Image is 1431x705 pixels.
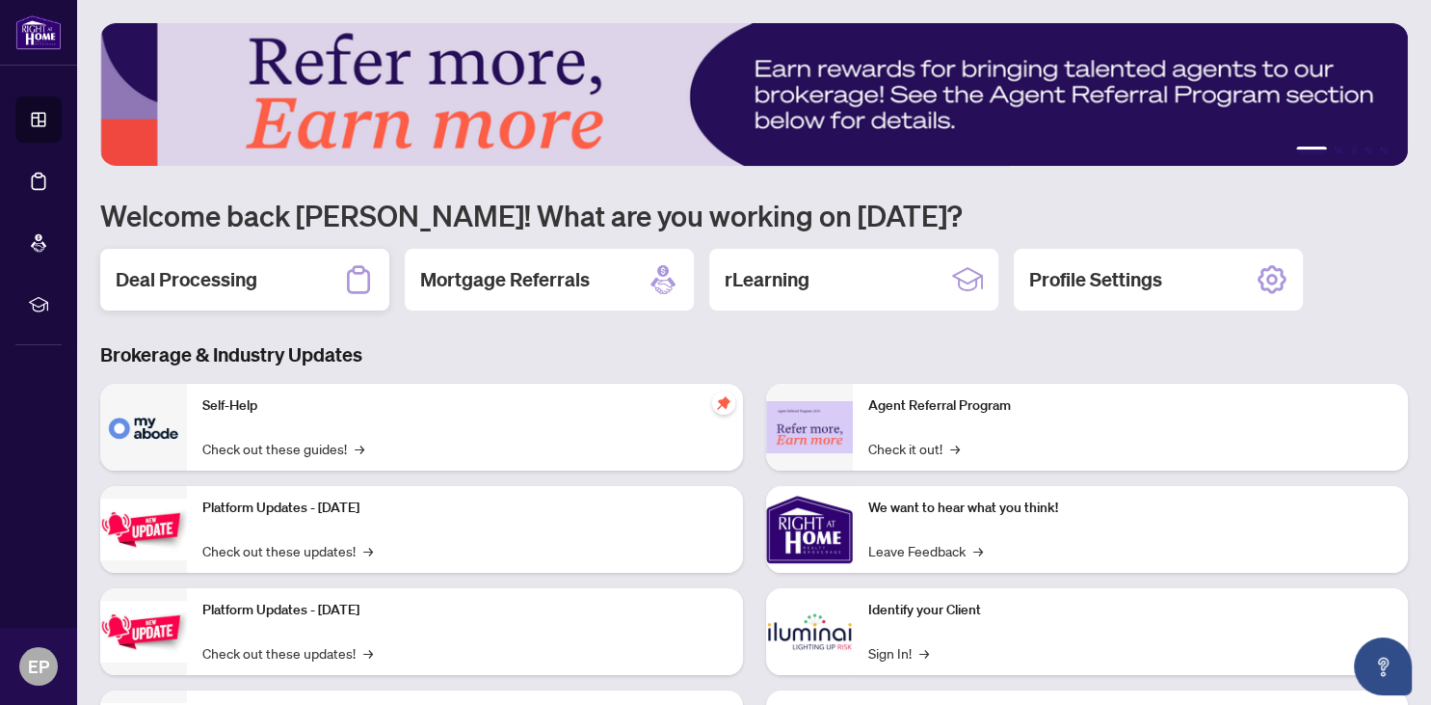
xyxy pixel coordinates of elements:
[420,266,590,293] h2: Mortgage Referrals
[950,438,960,459] span: →
[725,266,809,293] h2: rLearning
[1354,637,1412,695] button: Open asap
[766,486,853,573] img: We want to hear what you think!
[355,438,364,459] span: →
[28,653,49,680] span: EP
[116,266,257,293] h2: Deal Processing
[15,14,62,50] img: logo
[202,438,364,459] a: Check out these guides!→
[868,395,1393,417] p: Agent Referral Program
[363,642,373,664] span: →
[100,197,1408,233] h1: Welcome back [PERSON_NAME]! What are you working on [DATE]?
[202,498,728,519] p: Platform Updates - [DATE]
[1365,147,1373,154] button: 4
[100,23,1408,166] img: Slide 0
[202,395,728,417] p: Self-Help
[363,540,373,561] span: →
[100,601,187,662] img: Platform Updates - July 8, 2025
[202,540,373,561] a: Check out these updates!→
[1335,147,1342,154] button: 2
[868,438,960,459] a: Check it out!→
[868,600,1393,621] p: Identify your Client
[973,540,983,561] span: →
[766,588,853,675] img: Identify your Client
[1029,266,1162,293] h2: Profile Settings
[712,392,735,415] span: pushpin
[1350,147,1358,154] button: 3
[202,642,373,664] a: Check out these updates!→
[868,642,929,664] a: Sign In!→
[202,600,728,621] p: Platform Updates - [DATE]
[1381,147,1389,154] button: 5
[868,540,983,561] a: Leave Feedback→
[919,642,929,664] span: →
[100,384,187,471] img: Self-Help
[1296,147,1327,154] button: 1
[100,341,1408,368] h3: Brokerage & Industry Updates
[868,498,1393,519] p: We want to hear what you think!
[100,499,187,559] img: Platform Updates - July 21, 2025
[766,401,853,454] img: Agent Referral Program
